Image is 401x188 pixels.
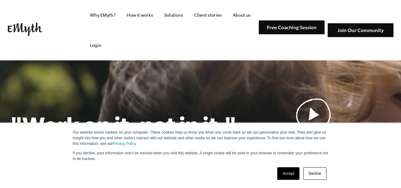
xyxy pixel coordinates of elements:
[10,111,236,139] h1: "Work on it, not in it."
[113,141,136,146] a: Privacy Policy
[73,150,328,162] p: If you decline, your information won’t be tracked when you visit this website. A single cookie wi...
[277,167,299,180] a: Accept
[8,23,42,36] img: EMyth
[259,20,325,35] img: Free Coaching Session
[73,130,328,147] p: Our website stores cookies on your computer. These cookies help us know you when you come back so...
[303,167,326,180] a: Decline
[328,23,393,37] img: Join Our Community
[85,30,107,60] a: Login
[296,98,331,131] img: Play Video
[236,98,391,156] a: See why most businessesdon't work andwhat to do about it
